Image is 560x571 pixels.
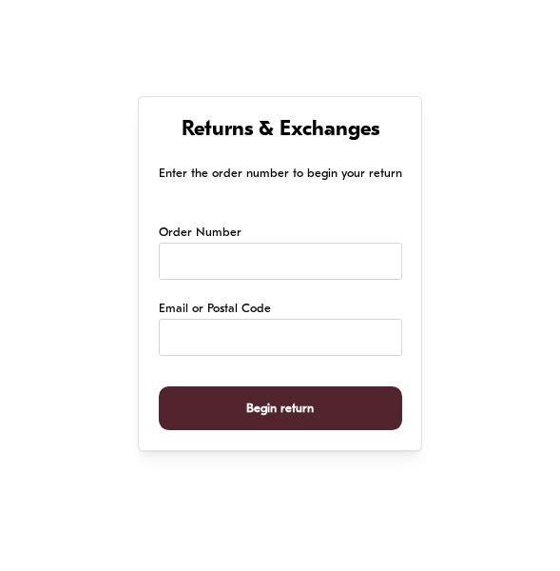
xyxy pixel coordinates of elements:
button: Begin return [159,386,402,431]
label: Order Number [159,224,241,243]
p: Enter the order number to begin your return [159,164,402,184]
h1: Returns & Exchanges [159,117,402,145]
label: Email or Postal Code [159,300,271,319]
span: Begin return [246,387,314,430]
